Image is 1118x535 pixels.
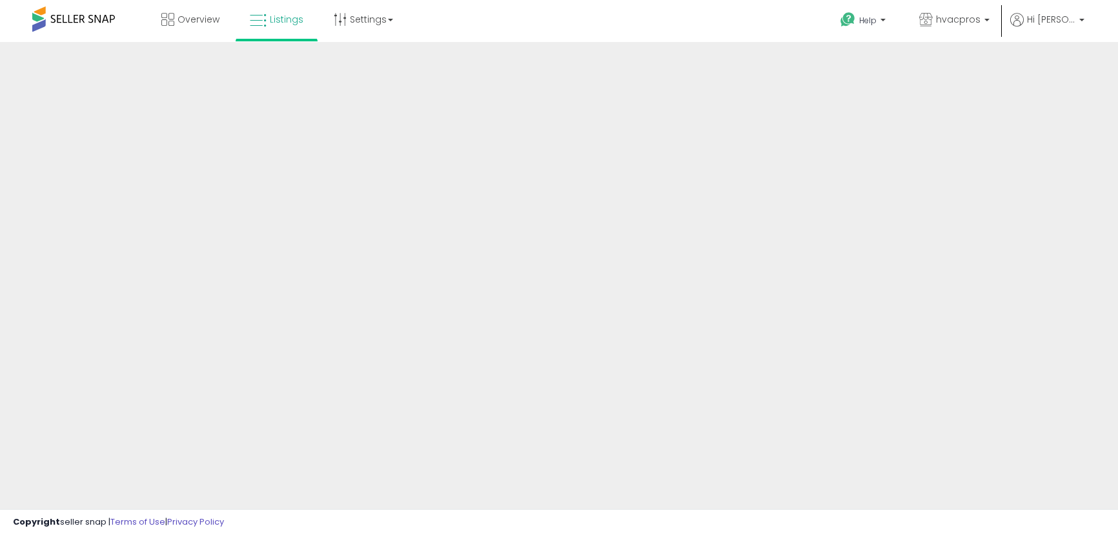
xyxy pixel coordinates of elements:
span: Overview [178,13,219,26]
a: Hi [PERSON_NAME] [1010,13,1084,42]
a: Privacy Policy [167,516,224,528]
strong: Copyright [13,516,60,528]
i: Get Help [840,12,856,28]
a: Help [830,2,899,42]
span: Hi [PERSON_NAME] [1027,13,1075,26]
span: Help [859,15,877,26]
a: Terms of Use [110,516,165,528]
div: seller snap | | [13,516,224,529]
span: hvacpros [936,13,981,26]
span: Listings [270,13,303,26]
